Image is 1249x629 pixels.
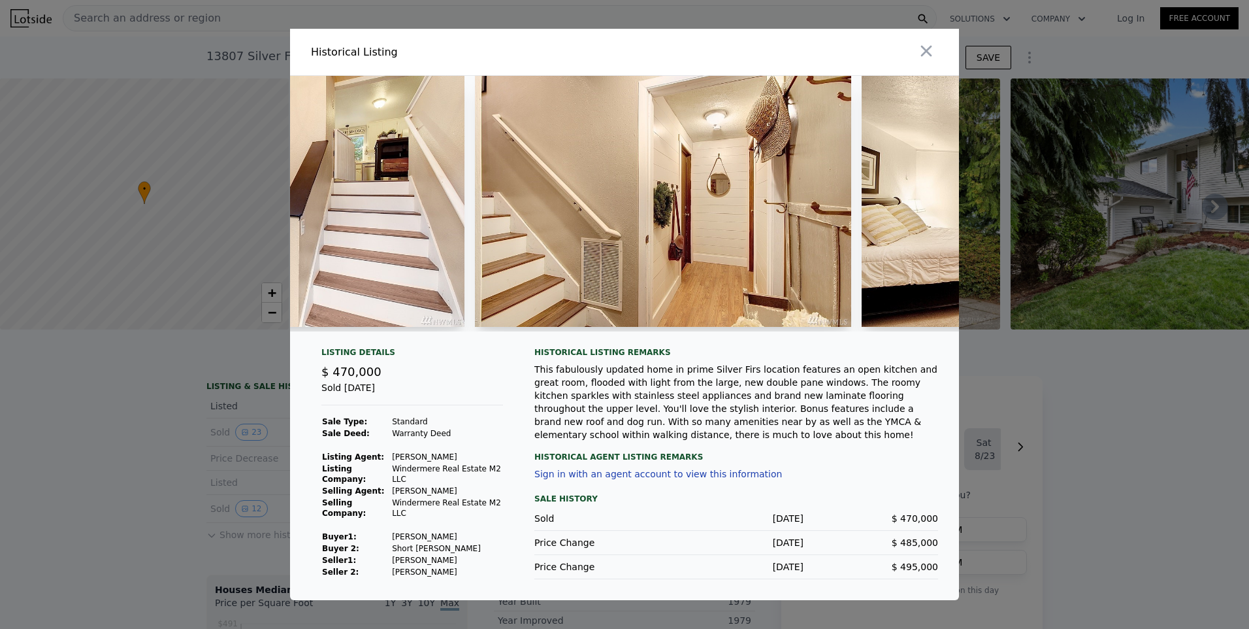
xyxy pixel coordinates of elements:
[322,532,357,541] strong: Buyer 1 :
[322,417,367,426] strong: Sale Type:
[322,556,356,565] strong: Seller 1 :
[391,566,503,578] td: [PERSON_NAME]
[391,463,503,485] td: Windermere Real Estate M2 LLC
[534,491,938,507] div: Sale History
[322,464,366,484] strong: Listing Company:
[321,347,503,363] div: Listing Details
[669,536,803,549] div: [DATE]
[534,347,938,358] div: Historical Listing remarks
[321,381,503,405] div: Sold [DATE]
[534,536,669,549] div: Price Change
[322,498,366,518] strong: Selling Company:
[534,469,782,479] button: Sign in with an agent account to view this information
[391,451,503,463] td: [PERSON_NAME]
[322,429,370,438] strong: Sale Deed:
[534,512,669,525] div: Sold
[892,562,938,572] span: $ 495,000
[391,485,503,497] td: [PERSON_NAME]
[322,486,385,496] strong: Selling Agent:
[322,544,359,553] strong: Buyer 2:
[391,497,503,519] td: Windermere Real Estate M2 LLC
[311,44,619,60] div: Historical Listing
[322,568,359,577] strong: Seller 2:
[534,441,938,462] div: Historical Agent Listing Remarks
[391,531,503,543] td: [PERSON_NAME]
[391,554,503,566] td: [PERSON_NAME]
[892,537,938,548] span: $ 485,000
[321,365,381,379] span: $ 470,000
[322,452,384,462] strong: Listing Agent:
[669,512,803,525] div: [DATE]
[534,363,938,441] div: This fabulously updated home in prime Silver Firs location features an open kitchen and great roo...
[391,428,503,439] td: Warranty Deed
[475,76,851,327] img: Property Img
[669,560,803,573] div: [DATE]
[534,560,669,573] div: Price Change
[391,416,503,428] td: Standard
[892,513,938,524] span: $ 470,000
[862,76,1238,327] img: Property Img
[391,543,503,554] td: Short [PERSON_NAME]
